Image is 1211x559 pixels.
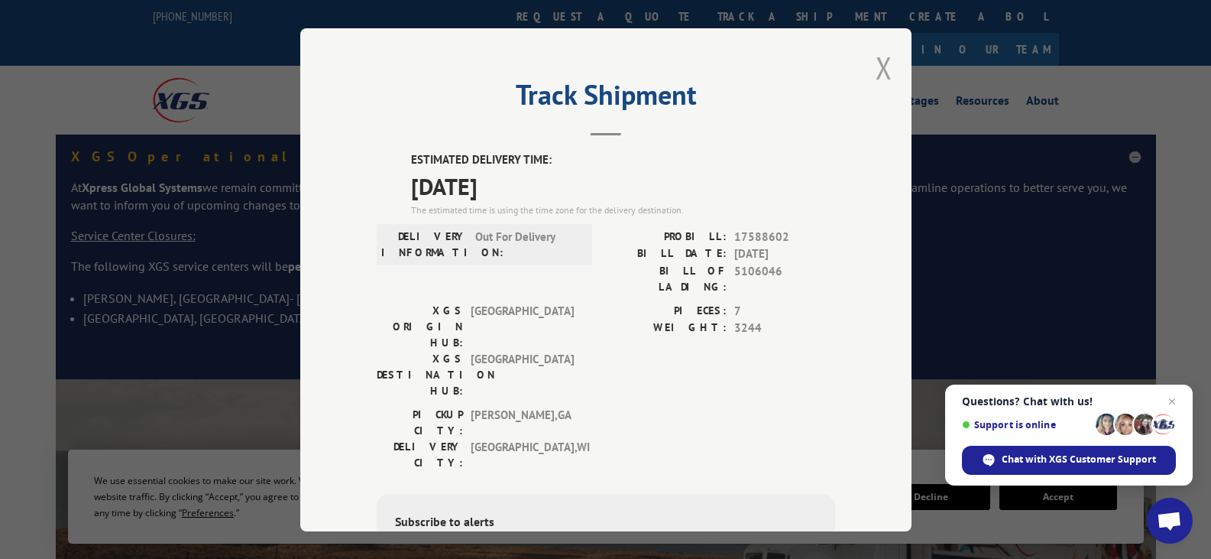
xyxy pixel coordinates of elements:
label: WEIGHT: [606,320,727,337]
div: The estimated time is using the time zone for the delivery destination. [411,203,835,216]
span: [GEOGRAPHIC_DATA] , WI [471,438,574,470]
span: [PERSON_NAME] , GA [471,406,574,438]
label: DELIVERY INFORMATION: [381,228,468,260]
span: 7 [734,302,835,320]
label: ESTIMATED DELIVERY TIME: [411,151,835,169]
label: PROBILL: [606,228,727,245]
span: 17588602 [734,228,835,245]
label: PIECES: [606,302,727,320]
span: [DATE] [411,168,835,203]
span: [GEOGRAPHIC_DATA] [471,302,574,350]
span: Questions? Chat with us! [962,395,1176,408]
span: 5106046 [734,262,835,294]
label: XGS DESTINATION HUB: [377,350,463,398]
span: Chat with XGS Customer Support [1002,453,1156,466]
label: BILL DATE: [606,245,727,263]
a: Open chat [1147,498,1193,544]
span: Chat with XGS Customer Support [962,446,1176,475]
button: Close modal [876,47,892,88]
h2: Track Shipment [377,84,835,113]
label: BILL OF LADING: [606,262,727,294]
div: Subscribe to alerts [395,512,817,534]
span: Out For Delivery [475,228,578,260]
label: XGS ORIGIN HUB: [377,302,463,350]
span: 3244 [734,320,835,337]
span: Support is online [962,419,1090,431]
span: [GEOGRAPHIC_DATA] [471,350,574,398]
label: PICKUP CITY: [377,406,463,438]
span: [DATE] [734,245,835,263]
label: DELIVERY CITY: [377,438,463,470]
